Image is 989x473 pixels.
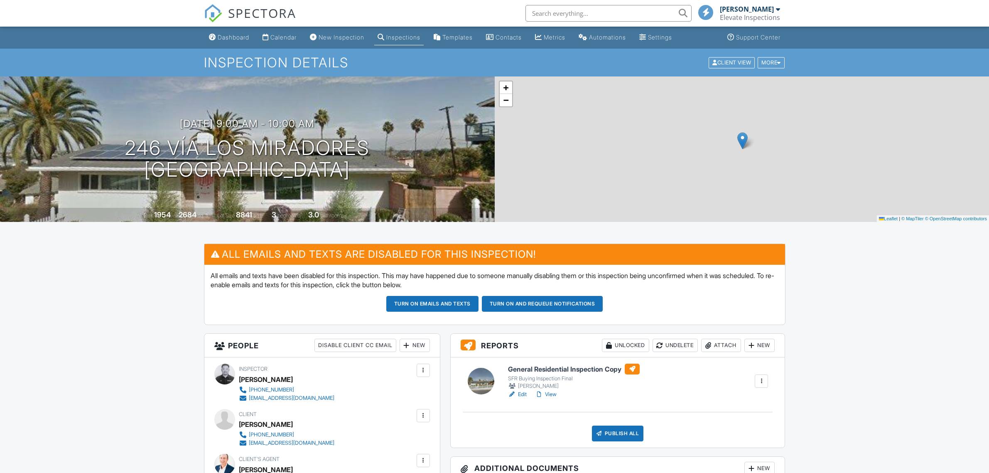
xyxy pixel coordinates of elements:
[180,118,314,129] h3: [DATE] 9:00 am - 10:00 am
[482,296,603,312] button: Turn on and Requeue Notifications
[249,387,294,393] div: [PHONE_NUMBER]
[575,30,629,45] a: Automations (Basic)
[508,364,640,390] a: General Residential Inspection Copy SFR Buying Inspection Final [PERSON_NAME]
[239,431,334,439] a: [PHONE_NUMBER]
[736,34,780,41] div: Support Center
[636,30,675,45] a: Settings
[592,426,644,441] div: Publish All
[720,13,780,22] div: Elevate Inspections
[249,431,294,438] div: [PHONE_NUMBER]
[442,34,473,41] div: Templates
[744,339,775,352] div: New
[319,34,364,41] div: New Inspection
[204,11,296,29] a: SPECTORA
[386,34,420,41] div: Inspections
[508,382,640,390] div: [PERSON_NAME]
[179,210,196,219] div: 2684
[239,411,257,417] span: Client
[925,216,987,221] a: © OpenStreetMap contributors
[204,55,785,70] h1: Inspection Details
[508,364,640,374] h6: General Residential Inspection Copy
[483,30,525,45] a: Contacts
[500,81,512,94] a: Zoom in
[879,216,898,221] a: Leaflet
[901,216,924,221] a: © MapTiler
[239,456,280,462] span: Client's Agent
[653,339,698,352] div: Undelete
[259,30,300,45] a: Calendar
[320,212,344,219] span: bathrooms
[249,440,334,446] div: [EMAIL_ADDRESS][DOMAIN_NAME]
[535,390,557,399] a: View
[239,373,293,386] div: [PERSON_NAME]
[544,34,565,41] div: Metrics
[709,57,755,68] div: Client View
[253,212,264,219] span: sq.ft.
[451,334,785,357] h3: Reports
[239,366,267,372] span: Inspector
[270,34,297,41] div: Calendar
[239,418,293,431] div: [PERSON_NAME]
[899,216,900,221] span: |
[272,210,276,219] div: 3
[589,34,626,41] div: Automations
[206,30,253,45] a: Dashboard
[430,30,476,45] a: Templates
[211,271,779,290] p: All emails and texts have been disabled for this inspection. This may have happened due to someon...
[239,394,334,402] a: [EMAIL_ADDRESS][DOMAIN_NAME]
[249,395,334,402] div: [EMAIL_ADDRESS][DOMAIN_NAME]
[503,95,508,105] span: −
[204,334,440,357] h3: People
[503,82,508,93] span: +
[508,375,640,382] div: SFR Buying Inspection Final
[602,339,649,352] div: Unlocked
[701,339,741,352] div: Attach
[314,339,396,352] div: Disable Client CC Email
[308,210,319,219] div: 3.0
[144,212,153,219] span: Built
[198,212,209,219] span: sq. ft.
[204,4,222,22] img: The Best Home Inspection Software - Spectora
[236,210,252,219] div: 8841
[532,30,569,45] a: Metrics
[204,244,785,264] h3: All emails and texts are disabled for this inspection!
[648,34,672,41] div: Settings
[218,34,249,41] div: Dashboard
[508,390,527,399] a: Edit
[737,132,748,149] img: Marker
[307,30,368,45] a: New Inspection
[708,59,757,65] a: Client View
[500,94,512,106] a: Zoom out
[239,386,334,394] a: [PHONE_NUMBER]
[720,5,774,13] div: [PERSON_NAME]
[277,212,300,219] span: bedrooms
[386,296,479,312] button: Turn on emails and texts
[758,57,785,68] div: More
[217,212,235,219] span: Lot Size
[724,30,784,45] a: Support Center
[525,5,692,22] input: Search everything...
[496,34,522,41] div: Contacts
[374,30,424,45] a: Inspections
[400,339,430,352] div: New
[125,137,370,181] h1: 246 Vía Los Miradores [GEOGRAPHIC_DATA]
[239,439,334,447] a: [EMAIL_ADDRESS][DOMAIN_NAME]
[228,4,296,22] span: SPECTORA
[154,210,171,219] div: 1954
